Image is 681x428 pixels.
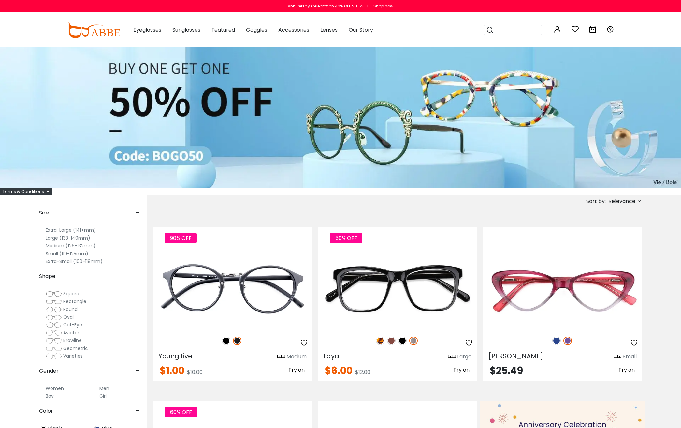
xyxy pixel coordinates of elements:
[277,354,285,359] img: size ruler
[46,257,103,265] label: Extra-Small (100-118mm)
[46,242,96,250] label: Medium (126-132mm)
[63,314,74,320] span: Oval
[46,314,62,321] img: Oval.png
[133,26,161,34] span: Eyeglasses
[286,353,307,361] div: Medium
[488,352,543,361] span: [PERSON_NAME]
[552,337,561,345] img: Blue
[39,363,59,379] span: Gender
[453,366,470,374] span: Try on
[136,363,140,379] span: -
[320,26,338,34] span: Lenses
[370,3,393,9] a: Shop now
[324,352,339,361] span: Laya
[67,22,120,38] img: abbeglasses.com
[325,364,353,378] span: $6.00
[608,196,635,207] span: Relevance
[46,226,96,234] label: Extra-Large (141+mm)
[448,354,456,359] img: size ruler
[63,298,86,305] span: Rectangle
[286,366,307,374] button: Try on
[246,26,267,34] span: Goggles
[165,233,197,243] span: 90% OFF
[398,337,407,345] img: Black
[172,26,200,34] span: Sunglasses
[46,298,62,305] img: Rectangle.png
[563,337,572,345] img: Purple
[623,353,637,361] div: Small
[39,403,53,419] span: Color
[165,407,197,417] span: 60% OFF
[39,205,49,221] span: Size
[46,322,62,328] img: Cat-Eye.png
[457,353,471,361] div: Large
[387,337,396,345] img: Brown
[136,269,140,284] span: -
[616,366,637,374] button: Try on
[409,337,418,345] img: Gun
[63,329,79,336] span: Aviator
[233,337,241,345] img: Matte Black
[483,250,642,329] img: Purple Selina - Acetate ,Universal Bridge Fit
[99,384,109,392] label: Men
[211,26,235,34] span: Featured
[46,234,90,242] label: Large (133-140mm)
[586,198,606,205] span: Sort by:
[63,353,83,359] span: Varieties
[46,345,62,352] img: Geometric.png
[278,26,309,34] span: Accessories
[63,322,82,328] span: Cat-Eye
[63,306,78,312] span: Round
[39,269,55,284] span: Shape
[318,250,477,329] img: Gun Laya - Plastic ,Universal Bridge Fit
[222,337,230,345] img: Black
[614,354,621,359] img: size ruler
[46,384,64,392] label: Women
[46,306,62,313] img: Round.png
[160,364,184,378] span: $1.00
[373,3,393,9] div: Shop now
[136,403,140,419] span: -
[46,291,62,297] img: Square.png
[136,205,140,221] span: -
[288,3,369,9] div: Anniversay Celebration 40% OFF SITEWIDE
[46,250,88,257] label: Small (119-125mm)
[618,366,635,374] span: Try on
[46,338,62,344] img: Browline.png
[490,364,523,378] span: $25.49
[376,337,384,345] img: Leopard
[46,392,54,400] label: Boy
[288,366,305,374] span: Try on
[187,368,203,376] span: $10.00
[46,353,62,360] img: Varieties.png
[451,366,471,374] button: Try on
[63,337,82,344] span: Browline
[330,233,362,243] span: 50% OFF
[153,250,312,329] img: Matte-black Youngitive - Plastic ,Adjust Nose Pads
[63,290,79,297] span: Square
[99,392,107,400] label: Girl
[355,368,370,376] span: $12.00
[158,352,192,361] span: Youngitive
[63,345,88,352] span: Geometric
[349,26,373,34] span: Our Story
[46,330,62,336] img: Aviator.png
